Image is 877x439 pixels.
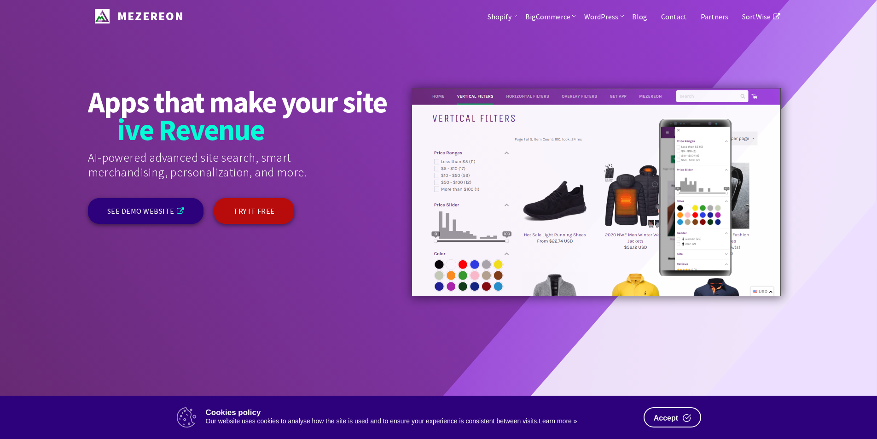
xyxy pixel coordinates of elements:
p: Cookies policy [206,409,637,416]
span: e [175,116,190,143]
span: e [139,116,153,143]
span: R [158,116,175,143]
div: AI-powered advanced site search, smart merchandising, personalization, and more. [88,150,372,198]
button: Accept [644,407,701,427]
img: Mezereon [95,9,110,23]
span: v [190,116,204,143]
span: i [117,116,125,143]
div: Our website uses cookies to analyse how the site is used and to ensure your experience is consist... [206,416,637,426]
a: SEE DEMO WEBSITE [88,198,204,224]
img: demo-mobile.c00830e.png [661,127,730,270]
span: e [204,116,218,143]
span: u [234,116,250,143]
span: n [218,116,234,143]
span: e [250,116,264,143]
span: v [125,116,139,143]
a: Learn more » [539,417,577,425]
a: TRY IT FREE [214,198,294,224]
a: Mezereon MEZEREON [88,7,184,22]
strong: Apps that make your site [88,88,391,116]
span: Accept [654,415,678,422]
span: MEZEREON [113,8,184,23]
